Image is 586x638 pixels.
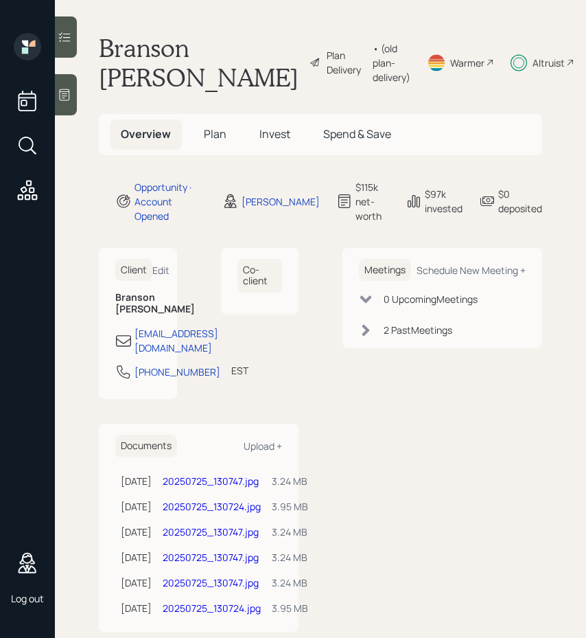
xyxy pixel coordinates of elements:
[417,264,526,277] div: Schedule New Meeting +
[323,126,391,141] span: Spend & Save
[163,525,259,538] a: 20250725_130747.jpg
[121,126,171,141] span: Overview
[384,292,478,306] div: 0 Upcoming Meeting s
[121,576,152,590] div: [DATE]
[373,41,410,84] div: • (old plan-delivery)
[121,499,152,514] div: [DATE]
[272,474,308,488] div: 3.24 MB
[272,499,308,514] div: 3.95 MB
[121,550,152,565] div: [DATE]
[327,48,366,77] div: Plan Delivery
[152,264,169,277] div: Edit
[259,126,290,141] span: Invest
[272,576,308,590] div: 3.24 MB
[163,551,259,564] a: 20250725_130747.jpg
[115,259,152,282] h6: Client
[425,187,462,216] div: $97k invested
[450,56,484,70] div: Warmer
[355,180,389,223] div: $115k net-worth
[163,500,261,513] a: 20250725_130724.jpg
[242,194,320,209] div: [PERSON_NAME]
[204,126,226,141] span: Plan
[272,550,308,565] div: 3.24 MB
[163,602,261,615] a: 20250725_130724.jpg
[498,187,542,216] div: $0 deposited
[272,525,308,539] div: 3.24 MB
[121,601,152,615] div: [DATE]
[121,525,152,539] div: [DATE]
[134,326,218,355] div: [EMAIL_ADDRESS][DOMAIN_NAME]
[121,474,152,488] div: [DATE]
[99,33,298,92] h1: Branson [PERSON_NAME]
[532,56,565,70] div: Altruist
[11,592,44,605] div: Log out
[115,292,161,315] h6: Branson [PERSON_NAME]
[384,323,452,337] div: 2 Past Meeting s
[115,435,177,457] h6: Documents
[237,259,283,293] h6: Co-client
[134,365,220,379] div: [PHONE_NUMBER]
[272,601,308,615] div: 3.95 MB
[163,475,259,488] a: 20250725_130747.jpg
[163,576,259,589] a: 20250725_130747.jpg
[134,180,206,223] div: Opportunity · Account Opened
[359,259,411,282] h6: Meetings
[244,440,282,453] div: Upload +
